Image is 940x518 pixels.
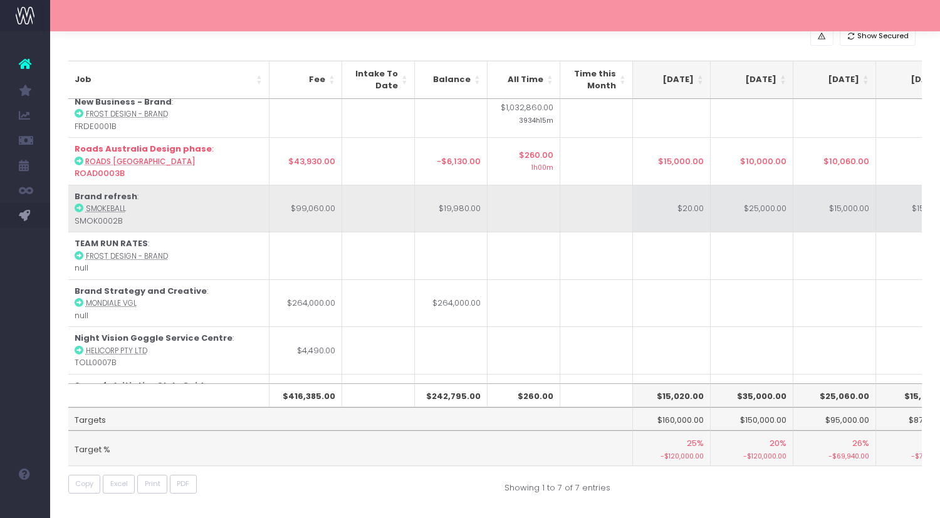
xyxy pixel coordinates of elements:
td: $15,000.00 [793,185,876,232]
abbr: Frost Design - Brand [86,251,168,261]
strong: New Business - Brand [75,96,172,108]
span: PDF [177,479,189,489]
td: $25,000.00 [711,185,793,232]
span: 20% [770,437,786,450]
th: Time this Month: activate to sort column ascending [560,61,633,99]
td: $95,000.00 [793,407,876,431]
span: 25% [687,437,704,450]
strong: Brand Strategy and Creative [75,285,207,297]
td: $19,980.00 [415,185,488,232]
th: Fee: activate to sort column ascending [269,61,342,99]
th: Balance: activate to sort column ascending [415,61,488,99]
abbr: Mondiale VGL [86,298,137,308]
th: Nov 25: activate to sort column ascending [711,61,793,99]
td: $264,000.00 [269,279,342,327]
th: $15,020.00 [628,383,711,407]
span: Show Secured [857,31,909,41]
th: All Time: activate to sort column ascending [488,61,560,99]
div: Showing 1 to 7 of 7 entries [504,475,610,494]
td: : null [68,374,269,422]
button: Copy [68,475,101,494]
span: Excel [110,479,128,489]
td: $264,000.00 [415,279,488,327]
th: $416,385.00 [269,383,342,407]
small: 3934h15m [519,114,553,125]
button: Show Secured [840,26,916,46]
td: : SMOK0002B [68,185,269,232]
td: $160,000.00 [628,407,711,431]
td: $99,060.00 [269,185,342,232]
td: $4,490.00 [269,326,342,374]
th: Dec 25: activate to sort column ascending [793,61,876,99]
td: $43,930.00 [269,137,342,185]
td: $150,000.00 [711,407,793,431]
td: $260.00 [488,137,560,185]
td: : ROAD0003B [68,137,269,185]
th: $260.00 [488,383,560,407]
abbr: Frost Design - Brand [86,109,168,119]
small: 1h00m [531,161,553,172]
abbr: Smokeball [86,204,126,214]
strong: Roads Australia Design phase [75,143,212,155]
abbr: Roads Australia [85,157,196,167]
td: : TOLL0007B [68,326,269,374]
small: -$120,000.00 [717,450,786,462]
strong: TEAM RUN RATES [75,237,148,249]
span: Copy [75,479,93,489]
img: images/default_profile_image.png [16,493,34,512]
td: $20.00 [628,185,711,232]
td: $4,905.00 [269,374,342,422]
td: $15,000.00 [628,137,711,185]
td: -$6,130.00 [415,137,488,185]
th: $25,060.00 [793,383,876,407]
small: -$120,000.00 [634,450,704,462]
small: -$69,940.00 [800,450,869,462]
td: : FRDE0001B [68,91,269,138]
td: : null [68,279,269,327]
abbr: Helicorp Pty Ltd [86,346,147,356]
button: Print [137,475,167,494]
span: Print [145,479,160,489]
th: Intake To Date: activate to sort column ascending [342,61,415,99]
td: $4,905.00 [415,374,488,422]
td: Targets [68,407,633,431]
button: Excel [103,475,135,494]
strong: Night Vision Goggle Service Centre [75,332,232,344]
td: Target % [68,430,633,465]
th: $242,795.00 [415,383,488,407]
strong: Brand refresh [75,190,137,202]
button: PDF [170,475,197,494]
td: : null [68,232,269,279]
th: Oct 25: activate to sort column ascending [628,61,711,99]
td: $10,060.00 [793,137,876,185]
th: Job: activate to sort column ascending [68,61,269,99]
span: 26% [852,437,869,450]
td: $10,000.00 [711,137,793,185]
strong: Sunsafe Initiative Style Guide [75,380,209,391]
td: $1,032,860.00 [488,91,560,138]
th: $35,000.00 [711,383,793,407]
